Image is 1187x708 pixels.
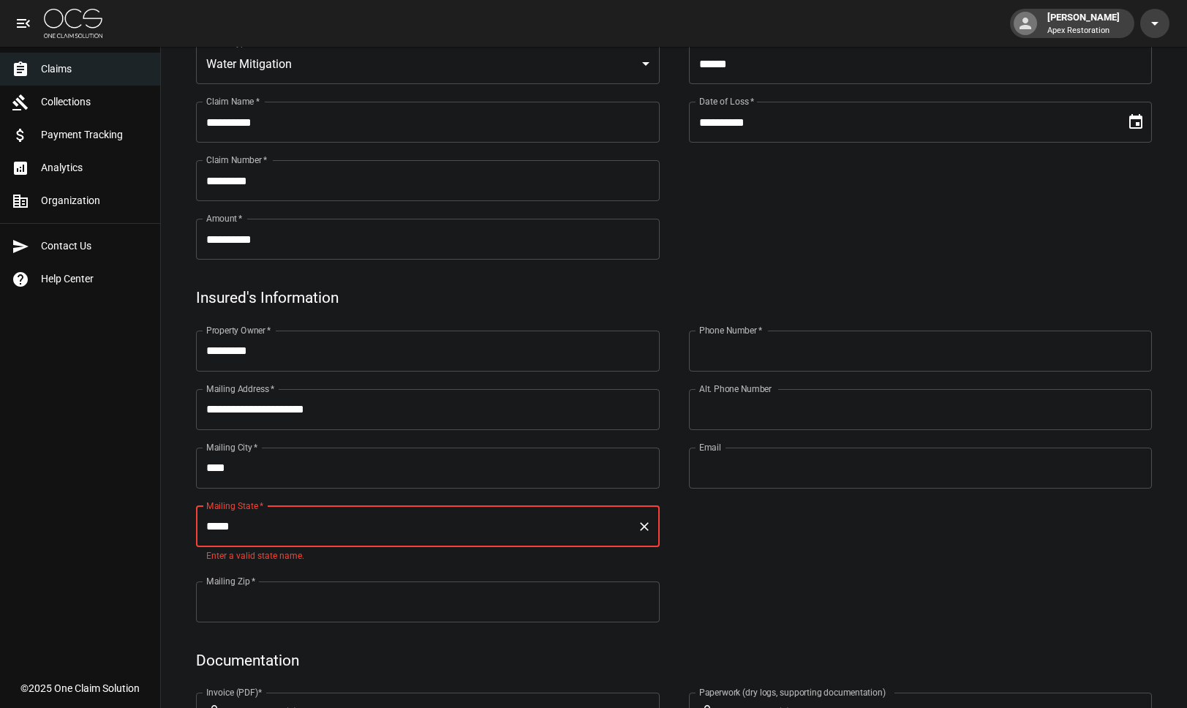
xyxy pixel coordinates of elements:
[699,324,762,336] label: Phone Number
[206,95,260,108] label: Claim Name
[699,383,772,395] label: Alt. Phone Number
[41,160,148,176] span: Analytics
[1121,108,1150,137] button: Choose date, selected date is Jun 25, 2025
[20,681,140,696] div: © 2025 One Claim Solution
[44,9,102,38] img: ocs-logo-white-transparent.png
[206,686,263,698] label: Invoice (PDF)*
[206,383,274,395] label: Mailing Address
[634,516,655,537] button: Clear
[41,238,148,254] span: Contact Us
[206,441,258,453] label: Mailing City
[206,549,649,564] p: Enter a valid state name.
[41,127,148,143] span: Payment Tracking
[206,575,256,587] label: Mailing Zip
[1041,10,1126,37] div: [PERSON_NAME]
[1047,25,1120,37] p: Apex Restoration
[699,95,754,108] label: Date of Loss
[206,212,243,225] label: Amount
[41,94,148,110] span: Collections
[699,686,886,698] label: Paperwork (dry logs, supporting documentation)
[9,9,38,38] button: open drawer
[206,154,267,166] label: Claim Number
[41,193,148,208] span: Organization
[206,500,263,512] label: Mailing State
[41,271,148,287] span: Help Center
[206,324,271,336] label: Property Owner
[699,441,721,453] label: Email
[196,43,660,84] div: Water Mitigation
[41,61,148,77] span: Claims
